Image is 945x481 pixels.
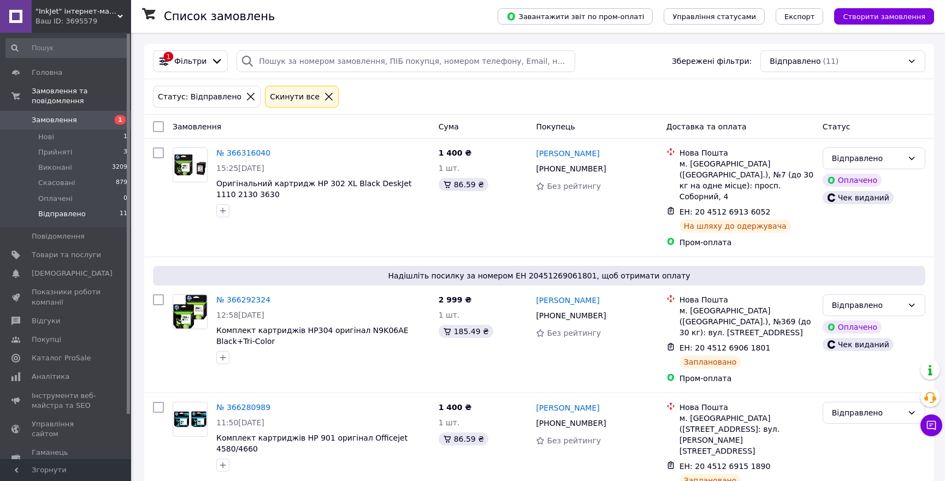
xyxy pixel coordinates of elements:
button: Чат з покупцем [920,414,942,436]
span: Замовлення [32,115,77,125]
span: Завантажити звіт по пром-оплаті [506,11,644,21]
span: Без рейтингу [547,436,601,445]
span: Без рейтингу [547,329,601,337]
a: Оригінальний картридж HP 302 XL Black DeskJet 1110 2130 3630 [216,179,412,199]
a: Фото товару [173,294,208,329]
span: Головна [32,68,62,78]
span: 1 [115,115,126,124]
span: Інструменти веб-майстра та SEO [32,391,101,411]
span: 15:25[DATE] [216,164,264,173]
div: Чек виданий [823,191,894,204]
div: Нова Пошта [680,147,814,158]
span: Створити замовлення [843,13,925,21]
a: № 366280989 [216,403,270,412]
div: Оплачено [823,320,882,334]
div: [PHONE_NUMBER] [534,415,608,431]
span: 1 шт. [439,311,460,319]
span: Cума [439,122,459,131]
a: Комплект картриджів HP304 оригінал N9K06AE Black+Tri-Color [216,326,409,346]
span: ЕН: 20 4512 6915 1890 [680,462,771,471]
span: Без рейтингу [547,182,601,191]
span: 12:58[DATE] [216,311,264,319]
span: Прийняті [38,147,72,157]
span: 3 [123,147,127,157]
div: Оплачено [823,174,882,187]
span: 879 [116,178,127,188]
div: 86.59 ₴ [439,432,488,446]
span: Відправлено [770,56,820,67]
span: Аналітика [32,372,69,382]
span: ЕН: 20 4512 6913 6052 [680,207,771,216]
span: 1 [123,132,127,142]
div: Cкинути все [268,91,322,103]
span: Фільтри [174,56,206,67]
span: Доставка та оплата [666,122,747,131]
span: Збережені фільтри: [672,56,752,67]
div: Чек виданий [823,338,894,351]
div: Відправлено [832,152,903,164]
img: Фото товару [173,411,207,427]
button: Завантажити звіт по пром-оплаті [498,8,653,25]
span: 1 шт. [439,164,460,173]
input: Пошук [5,38,128,58]
span: [DEMOGRAPHIC_DATA] [32,269,113,278]
div: 185.49 ₴ [439,325,493,338]
span: "InkJet" інтернет-магазин [36,7,117,16]
span: Статус [823,122,850,131]
div: м. [GEOGRAPHIC_DATA] ([GEOGRAPHIC_DATA].), №7 (до 30 кг на одне місце): просп. Соборний, 4 [680,158,814,202]
a: Комплект картриджів HP 901 оригінал Officejet 4580/4660 [216,434,407,453]
a: № 366316040 [216,149,270,157]
a: [PERSON_NAME] [536,402,599,413]
div: Заплановано [680,355,741,369]
span: 11 [120,209,127,219]
img: Фото товару [173,295,207,329]
span: Покупці [32,335,61,345]
span: Замовлення [173,122,221,131]
input: Пошук за номером замовлення, ПІБ покупця, номером телефону, Email, номером накладної [237,50,575,72]
a: [PERSON_NAME] [536,295,599,306]
div: Пром-оплата [680,373,814,384]
h1: Список замовлень [164,10,275,23]
span: Надішліть посилку за номером ЕН 20451269061801, щоб отримати оплату [157,270,921,281]
div: Відправлено [832,407,903,419]
span: Управління статусами [672,13,756,21]
div: На шляху до одержувача [680,219,791,233]
span: Відправлено [38,209,86,219]
span: 1 400 ₴ [439,149,472,157]
span: 3209 [112,163,127,173]
span: Гаманець компанії [32,448,101,467]
span: Нові [38,132,54,142]
span: Показники роботи компанії [32,287,101,307]
div: м. [GEOGRAPHIC_DATA] ([STREET_ADDRESS]: вул. [PERSON_NAME][STREET_ADDRESS] [680,413,814,456]
div: 86.59 ₴ [439,178,488,191]
span: (11) [823,57,839,66]
a: Фото товару [173,402,208,437]
div: Ваш ID: 3695579 [36,16,131,26]
button: Управління статусами [664,8,765,25]
span: Замовлення та повідомлення [32,86,131,106]
div: [PHONE_NUMBER] [534,308,608,323]
span: 2 999 ₴ [439,295,472,304]
span: Скасовані [38,178,75,188]
button: Створити замовлення [834,8,934,25]
span: ЕН: 20 4512 6906 1801 [680,343,771,352]
span: 1 400 ₴ [439,403,472,412]
span: 1 шт. [439,418,460,427]
img: Фото товару [173,148,207,182]
a: Створити замовлення [823,11,934,20]
span: Відгуки [32,316,60,326]
div: Пром-оплата [680,237,814,248]
span: Товари та послуги [32,250,101,260]
a: Фото товару [173,147,208,182]
span: 0 [123,194,127,204]
div: м. [GEOGRAPHIC_DATA] ([GEOGRAPHIC_DATA].), №369 (до 30 кг): вул. [STREET_ADDRESS] [680,305,814,338]
span: Покупець [536,122,575,131]
div: Нова Пошта [680,402,814,413]
span: Управління сайтом [32,419,101,439]
a: [PERSON_NAME] [536,148,599,159]
button: Експорт [776,8,824,25]
span: Експорт [784,13,815,21]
